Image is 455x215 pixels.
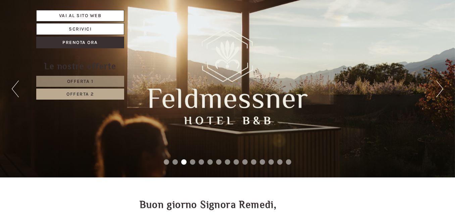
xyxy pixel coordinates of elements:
[36,10,124,21] a: Vai al sito web
[36,23,124,35] a: Scrivici
[66,91,94,97] span: Offerta 2
[36,37,124,48] a: Prenota ora
[140,199,277,210] h1: Buon giorno Signora Remedi,
[67,78,94,84] span: Offerta 1
[12,80,19,97] button: Previous
[436,80,443,97] button: Next
[36,60,124,72] div: Le nostre offerte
